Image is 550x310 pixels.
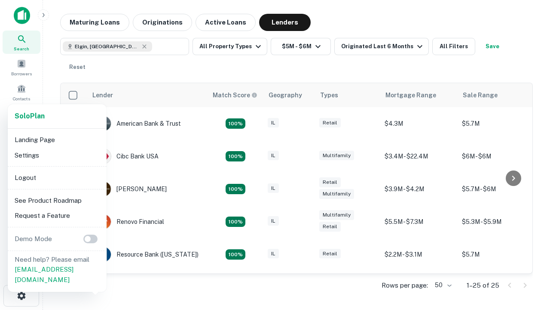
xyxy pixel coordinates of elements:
[11,170,103,186] li: Logout
[507,241,550,282] iframe: Chat Widget
[11,208,103,223] li: Request a Feature
[11,193,103,208] li: See Product Roadmap
[15,111,45,121] a: SoloPlan
[11,148,103,163] li: Settings
[15,112,45,120] strong: Solo Plan
[15,266,73,283] a: [EMAIL_ADDRESS][DOMAIN_NAME]
[11,234,55,244] p: Demo Mode
[11,132,103,148] li: Landing Page
[15,254,100,285] p: Need help? Please email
